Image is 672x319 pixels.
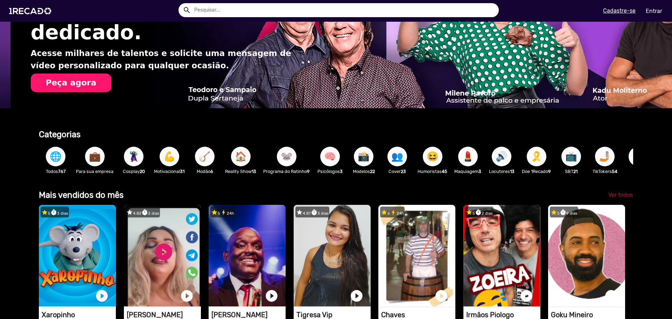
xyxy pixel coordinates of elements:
b: 54 [612,169,617,174]
p: Maquiagem [454,168,481,175]
button: 💪 [160,147,179,166]
span: 🏠 [235,147,247,166]
a: Entrar [641,5,667,17]
button: 💼 [85,147,105,166]
b: 45 [442,169,447,174]
b: 6 [210,169,213,174]
a: play_circle_filled [519,289,533,303]
span: 👥 [391,147,403,166]
b: 20 [140,169,145,174]
p: SBT [558,168,584,175]
video: 1RECADO vídeos dedicados para fãs e empresas [39,205,116,306]
b: 3 [340,169,343,174]
span: 🌐 [50,147,62,166]
b: 9 [307,169,310,174]
video: 1RECADO vídeos dedicados para fãs e empresas [463,205,540,306]
p: Cosplay [120,168,147,175]
button: 🤳🏼 [595,147,615,166]
span: Ver todos [608,192,633,198]
p: Psicólogos [317,168,343,175]
h1: Xaropinho [42,311,116,319]
h1: Tigresa Vip [296,311,371,319]
p: Motivacional [154,168,184,175]
span: 📺 [565,147,577,166]
h1: Goku Mineiro [551,311,625,319]
span: 🎛️ [632,147,644,166]
p: Cover [384,168,411,175]
b: 3 [478,169,481,174]
b: Categorias [39,130,80,139]
b: 9 [548,169,551,174]
a: play_circle_filled [95,289,109,303]
u: Cadastre-se [603,7,636,14]
a: play_circle_filled [350,289,364,303]
video: 1RECADO vídeos dedicados para fãs e empresas [378,205,455,306]
video: 1RECADO vídeos dedicados para fãs e empresas [548,205,625,306]
b: 23 [401,169,406,174]
p: DJ [625,168,652,175]
a: play_circle_filled [265,289,279,303]
button: 🧠 [320,147,340,166]
p: Programa do Ratinho [263,168,310,175]
p: Doe 1Recado [522,168,551,175]
p: Modão [191,168,218,175]
span: 🎗️ [531,147,542,166]
span: 🧠 [324,147,336,166]
a: play_circle_filled [604,289,618,303]
video: 1RECADO vídeos dedicados para fãs e empresas [294,205,371,306]
h1: Irmãos Piologo [466,311,540,319]
b: 767 [58,169,66,174]
span: 🤳🏼 [599,147,611,166]
b: 13 [252,169,256,174]
button: 🎗️ [527,147,546,166]
p: Acesse milhares de talentos e solicite uma mensagem de vídeo personalizado para qualquer ocasião. [31,47,300,71]
button: 📺 [561,147,581,166]
p: Reality Show [225,168,256,175]
p: Para sua empresa [76,168,113,175]
b: 31 [180,169,184,174]
b: 22 [370,169,375,174]
p: Todos [42,168,69,175]
p: Modelos [350,168,377,175]
span: 🦹🏼‍♀️ [128,147,140,166]
span: 😆 [427,147,439,166]
button: Example home icon [180,4,192,16]
button: Peça agora [31,74,111,92]
button: 👥 [387,147,407,166]
input: Pesquisar... [189,3,499,17]
button: 🪕 [195,147,215,166]
a: play_circle_filled [180,289,194,303]
h1: [PERSON_NAME] [211,311,286,319]
video: 1RECADO vídeos dedicados para fãs e empresas [209,205,286,306]
span: 💄 [462,147,474,166]
p: Humoristas [418,168,447,175]
button: 🦹🏼‍♀️ [124,147,143,166]
video: 1RECADO vídeos dedicados para fãs e empresas [124,205,201,306]
span: 💪 [163,147,175,166]
button: 📸 [354,147,373,166]
span: 🔊 [496,147,507,166]
span: 📸 [358,147,370,166]
span: 🪕 [199,147,211,166]
button: 🔊 [492,147,511,166]
button: 🏠 [231,147,251,166]
a: play_circle_filled [434,289,448,303]
p: TikTokers [591,168,618,175]
button: 🌐 [46,147,65,166]
button: 🎛️ [629,147,648,166]
b: 13 [510,169,514,174]
span: 💼 [89,147,101,166]
h1: Chaves [381,311,455,319]
p: Locutores [488,168,515,175]
button: 💄 [458,147,478,166]
button: 🐭 [277,147,296,166]
span: 🐭 [281,147,293,166]
button: 😆 [423,147,442,166]
h1: [PERSON_NAME] [127,311,201,319]
b: 21 [573,169,577,174]
mat-icon: Example home icon [183,6,191,14]
b: Mais vendidos do mês [39,190,124,200]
